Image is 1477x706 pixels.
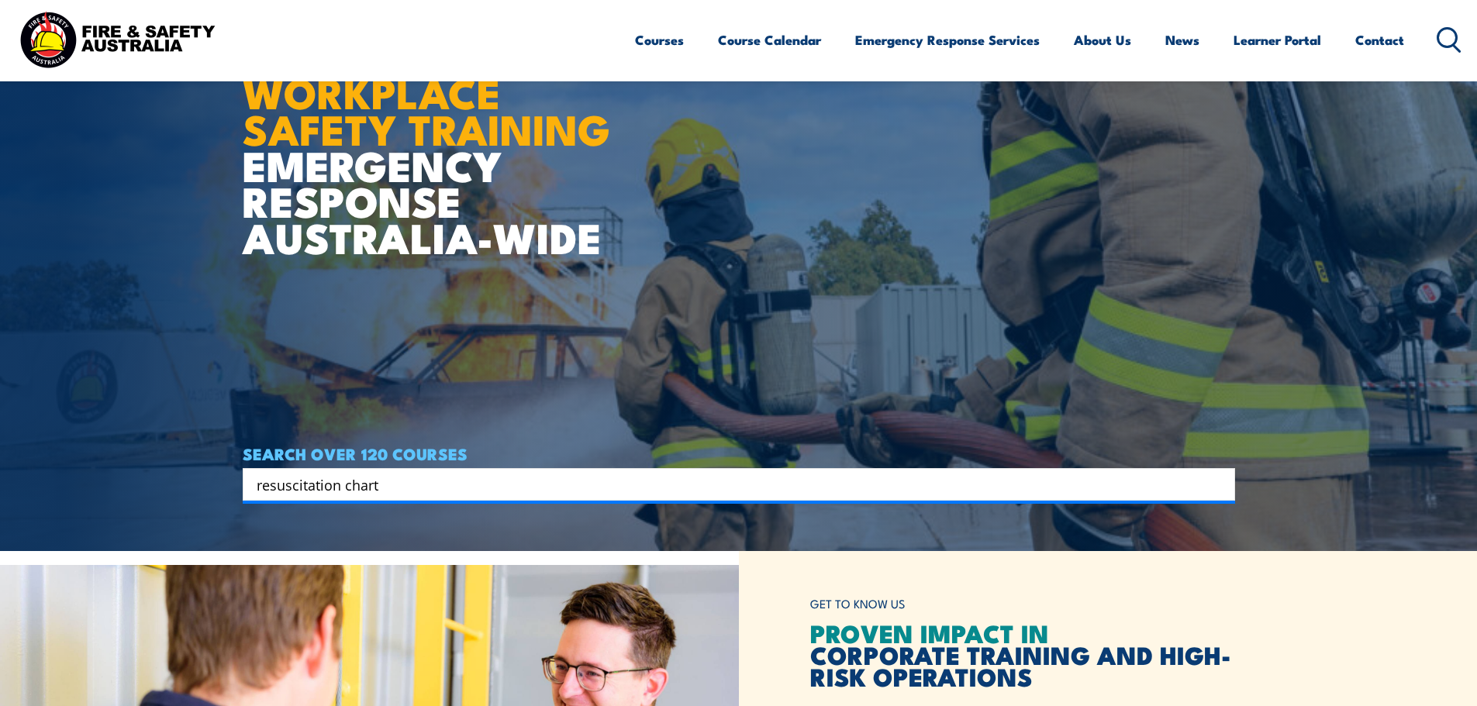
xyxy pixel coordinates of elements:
a: About Us [1074,19,1131,60]
span: PROVEN IMPACT IN [810,613,1049,652]
h2: CORPORATE TRAINING AND HIGH-RISK OPERATIONS [810,622,1235,687]
a: Contact [1355,19,1404,60]
a: Course Calendar [718,19,821,60]
strong: WORKPLACE SAFETY TRAINING [243,59,610,160]
h4: SEARCH OVER 120 COURSES [243,445,1235,462]
button: Search magnifier button [1208,474,1230,495]
h6: GET TO KNOW US [810,590,1235,618]
a: Courses [635,19,684,60]
a: News [1165,19,1199,60]
h1: EMERGENCY RESPONSE AUSTRALIA-WIDE [243,35,622,255]
a: Emergency Response Services [855,19,1040,60]
input: Search input [257,473,1201,496]
form: Search form [260,474,1204,495]
a: Learner Portal [1234,19,1321,60]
